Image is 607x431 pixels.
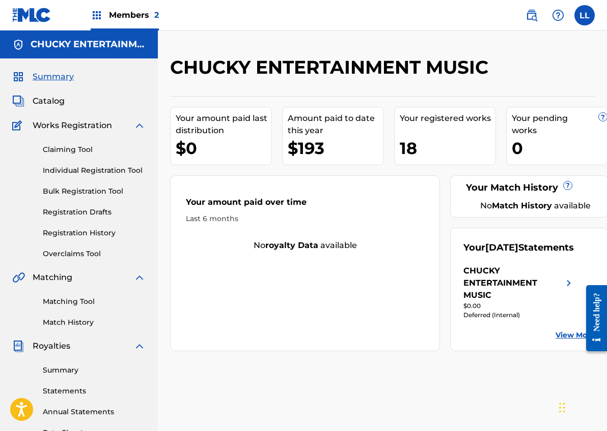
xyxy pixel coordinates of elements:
span: Royalties [33,340,70,352]
div: Help [548,5,568,25]
h5: CHUCKY ENTERTAINMENT MUSIC [31,39,146,50]
span: Members [109,9,159,21]
a: Public Search [521,5,542,25]
span: Matching [33,271,72,284]
img: Catalog [12,95,24,107]
h2: CHUCKY ENTERTAINMENT MUSIC [170,56,493,79]
a: CatalogCatalog [12,95,65,107]
img: Top Rightsholders [91,9,103,21]
img: Matching [12,271,25,284]
a: Matching Tool [43,296,146,307]
div: Drag [559,392,565,423]
img: Royalties [12,340,24,352]
strong: Match History [492,201,552,210]
a: Summary [43,365,146,376]
a: Registration Drafts [43,207,146,218]
span: ? [599,113,607,121]
img: Works Registration [12,119,25,132]
a: SummarySummary [12,71,74,83]
a: Bulk Registration Tool [43,186,146,197]
a: Claiming Tool [43,144,146,155]
span: Summary [33,71,74,83]
img: Accounts [12,39,24,51]
img: Summary [12,71,24,83]
iframe: Chat Widget [556,382,607,431]
a: Match History [43,317,146,328]
span: Works Registration [33,119,112,132]
a: Annual Statements [43,407,146,417]
div: Your registered works [400,112,495,125]
div: Deferred (Internal) [463,311,575,320]
img: right chevron icon [563,265,575,301]
span: ? [564,181,572,190]
a: CHUCKY ENTERTAINMENT MUSICright chevron icon$0.00Deferred (Internal) [463,265,575,320]
div: Your amount paid over time [186,196,424,213]
div: Last 6 months [186,213,424,224]
div: No available [476,200,595,212]
div: No available [171,239,439,252]
span: 2 [154,10,159,20]
span: Catalog [33,95,65,107]
div: User Menu [574,5,595,25]
iframe: Resource Center [578,275,607,362]
div: $193 [288,137,383,160]
a: Overclaims Tool [43,249,146,259]
div: $0 [176,137,271,160]
a: Registration History [43,228,146,238]
div: Amount paid to date this year [288,112,383,137]
div: Your amount paid last distribution [176,112,271,137]
img: search [526,9,538,21]
img: expand [133,119,146,132]
div: $0.00 [463,301,575,311]
a: Individual Registration Tool [43,165,146,176]
a: View More [556,330,595,341]
div: Your Statements [463,241,574,255]
img: MLC Logo [12,8,51,22]
span: [DATE] [485,242,518,253]
img: expand [133,271,146,284]
strong: royalty data [265,240,318,250]
div: 18 [400,137,495,160]
div: CHUCKY ENTERTAINMENT MUSIC [463,265,563,301]
a: Statements [43,386,146,396]
img: help [552,9,564,21]
div: Your Match History [463,181,595,195]
img: expand [133,340,146,352]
